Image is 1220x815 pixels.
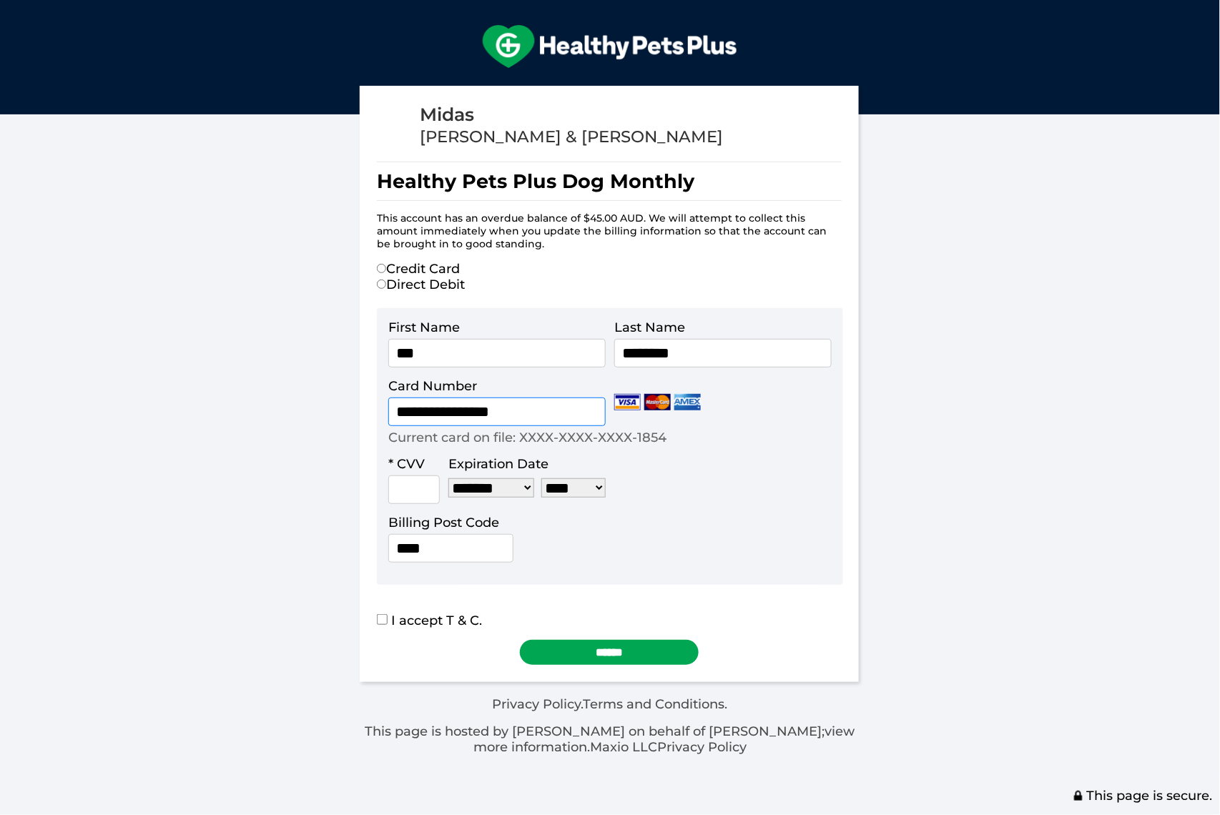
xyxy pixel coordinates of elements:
[448,456,548,472] label: Expiration Date
[377,264,386,273] input: Credit Card
[674,394,701,410] img: Amex
[388,456,425,472] label: * CVV
[360,696,860,755] div: . .
[473,723,855,755] a: view more information.
[377,277,465,292] label: Direct Debit
[388,378,477,394] label: Card Number
[377,261,460,277] label: Credit Card
[584,696,725,712] a: Terms and Conditions
[1073,788,1213,804] span: This page is secure.
[420,127,723,147] div: [PERSON_NAME] & [PERSON_NAME]
[377,280,386,289] input: Direct Debit
[377,613,482,628] label: I accept T & C.
[614,394,641,410] img: Visa
[388,320,460,335] label: First Name
[420,103,723,127] div: Midas
[377,614,388,625] input: I accept T & C.
[657,739,747,755] a: Privacy Policy
[377,162,842,201] h1: Healthy Pets Plus Dog Monthly
[644,394,671,410] img: Mastercard
[614,320,685,335] label: Last Name
[388,515,499,530] label: Billing Post Code
[360,723,860,755] p: This page is hosted by [PERSON_NAME] on behalf of [PERSON_NAME]; Maxio LLC
[388,430,666,445] p: Current card on file: XXXX-XXXX-XXXX-1854
[377,212,842,250] p: This account has an overdue balance of $45.00 AUD. We will attempt to collect this amount immedia...
[493,696,581,712] a: Privacy Policy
